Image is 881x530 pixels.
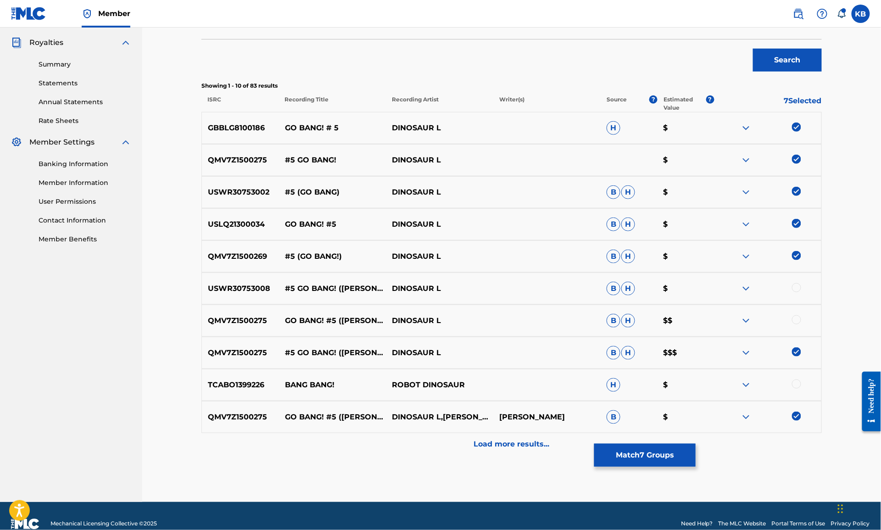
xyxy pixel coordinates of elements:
[831,520,870,528] a: Privacy Policy
[50,520,157,528] span: Mechanical Licensing Collective © 2025
[607,185,620,199] span: B
[594,444,696,467] button: Match7 Groups
[279,283,386,294] p: #5 GO BANG! ([PERSON_NAME] MIX)
[493,95,601,112] p: Writer(s)
[201,95,279,112] p: ISRC
[741,379,752,391] img: expand
[741,412,752,423] img: expand
[120,37,131,48] img: expand
[792,123,801,132] img: deselect
[39,116,131,126] a: Rate Sheets
[658,412,714,423] p: $
[39,78,131,88] a: Statements
[621,314,635,328] span: H
[607,314,620,328] span: B
[386,283,493,294] p: DINOSAUR L
[741,251,752,262] img: expand
[837,9,846,18] div: Notifications
[706,95,714,104] span: ?
[658,347,714,358] p: $$$
[386,219,493,230] p: DINOSAUR L
[792,251,801,260] img: deselect
[607,121,620,135] span: H
[29,37,63,48] span: Royalties
[98,8,130,19] span: Member
[714,95,822,112] p: 7 Selected
[658,283,714,294] p: $
[658,379,714,391] p: $
[855,365,881,439] iframe: Resource Center
[813,5,831,23] div: Help
[39,234,131,244] a: Member Benefits
[621,282,635,296] span: H
[279,347,386,358] p: #5 GO BANG! ([PERSON_NAME] MIX)
[658,251,714,262] p: $
[386,123,493,134] p: DINOSAUR L
[852,5,870,23] div: User Menu
[386,412,493,423] p: DINOSAUR L,[PERSON_NAME]
[39,60,131,69] a: Summary
[607,282,620,296] span: B
[607,250,620,263] span: B
[621,218,635,231] span: H
[658,155,714,166] p: $
[386,187,493,198] p: DINOSAUR L
[792,412,801,421] img: deselect
[474,439,550,450] p: Load more results...
[386,315,493,326] p: DINOSAUR L
[621,250,635,263] span: H
[607,346,620,360] span: B
[202,283,279,294] p: USWR30753008
[386,251,493,262] p: DINOSAUR L
[681,520,713,528] a: Need Help?
[39,159,131,169] a: Banking Information
[607,410,620,424] span: B
[202,379,279,391] p: TCABO1399226
[649,95,658,104] span: ?
[658,123,714,134] p: $
[279,95,386,112] p: Recording Title
[741,347,752,358] img: expand
[719,520,766,528] a: The MLC Website
[11,519,39,530] img: logo
[39,216,131,225] a: Contact Information
[386,379,493,391] p: ROBOT DINOSAUR
[741,219,752,230] img: expand
[835,486,881,530] iframe: Chat Widget
[793,8,804,19] img: search
[279,155,386,166] p: #5 GO BANG!
[741,155,752,166] img: expand
[607,95,627,112] p: Source
[789,5,808,23] a: Public Search
[202,219,279,230] p: USLQ21300034
[39,197,131,206] a: User Permissions
[202,315,279,326] p: QMV7Z1500275
[386,155,493,166] p: DINOSAUR L
[202,251,279,262] p: QMV7Z1500269
[741,123,752,134] img: expand
[658,187,714,198] p: $
[792,219,801,228] img: deselect
[658,219,714,230] p: $
[607,218,620,231] span: B
[279,251,386,262] p: #5 (GO BANG!)
[621,346,635,360] span: H
[202,155,279,166] p: QMV7Z1500275
[120,137,131,148] img: expand
[202,412,279,423] p: QMV7Z1500275
[792,155,801,164] img: deselect
[202,123,279,134] p: GBBLG8100186
[11,37,22,48] img: Royalties
[82,8,93,19] img: Top Rightsholder
[201,82,822,90] p: Showing 1 - 10 of 83 results
[607,378,620,392] span: H
[741,187,752,198] img: expand
[792,347,801,357] img: deselect
[817,8,828,19] img: help
[664,95,706,112] p: Estimated Value
[386,347,493,358] p: DINOSAUR L
[202,347,279,358] p: QMV7Z1500275
[753,49,822,72] button: Search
